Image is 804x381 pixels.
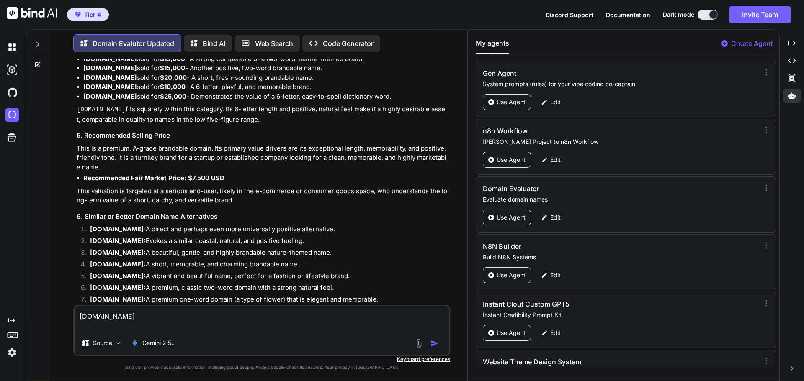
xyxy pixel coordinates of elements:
[75,12,81,17] img: premium
[83,174,186,182] strong: Recommended Fair Market Price:
[483,68,674,78] h3: Gen Agent
[5,40,19,54] img: darkChat
[83,92,137,100] strong: [DOMAIN_NAME]
[497,156,526,164] p: Use Agent
[73,364,450,371] p: Bind can provide inaccurate information, including about people. Always double-check its answers....
[160,83,186,91] strong: $10,000
[7,7,57,19] img: Bind AI
[67,8,109,21] button: premiumTier 4
[83,283,448,295] li: A premium, classic two-word domain with a strong natural feel.
[84,10,101,19] span: Tier 4
[430,339,439,348] img: icon
[188,174,224,182] strong: $7,500 USD
[5,63,19,77] img: darkAi-studio
[550,271,561,279] p: Edit
[77,105,448,124] p: fits squarely within this category. Its 6-letter length and positive, natural feel make it a high...
[142,339,175,347] p: Gemini 2.5..
[83,54,448,64] li: sold for - A strong comparable of a two-word, nature-themed brand.
[483,138,756,146] p: [PERSON_NAME] Project to n8n Workflow
[5,85,19,100] img: githubDark
[729,6,791,23] button: Invite Team
[5,108,19,122] img: cloudideIcon
[483,241,674,251] h3: N8N Builder
[497,329,526,337] p: Use Agent
[115,340,122,347] img: Pick Models
[77,144,448,172] p: This is a premium, A-grade brandable domain. Its primary value drivers are its exceptional length...
[483,311,756,319] p: Instant Credibility Prompt Kit
[77,106,126,113] code: [DOMAIN_NAME]
[255,38,293,49] p: Web Search
[160,55,185,63] strong: $15,000
[476,38,509,54] button: My agents
[483,299,674,309] h3: Instant Clout Custom GPT5
[483,126,674,136] h3: n8n Workflow
[550,329,561,337] p: Edit
[606,11,650,18] span: Documentation
[77,131,448,141] h3: 5. Recommended Selling Price
[90,225,146,233] strong: [DOMAIN_NAME]:
[90,248,146,256] strong: [DOMAIN_NAME]:
[83,260,448,271] li: A short, memorable, and charming brandable name.
[731,38,773,49] p: Create Agent
[483,195,756,204] p: Evaluate domain names
[160,74,187,82] strong: $20,000
[497,271,526,279] p: Use Agent
[90,295,146,303] strong: [DOMAIN_NAME]:
[160,64,185,72] strong: $15,000
[323,38,374,49] p: Code Generator
[663,10,694,19] span: Dark mode
[497,98,526,106] p: Use Agent
[83,248,448,260] li: A beautiful, gentle, and highly brandable nature-themed name.
[77,212,448,222] h3: 6. Similar or Better Domain Name Alternatives
[483,184,674,194] h3: Domain Evaluator
[93,38,174,49] p: Domain Evalutor Updated
[83,64,448,73] li: sold for - Another positive, two-word brandable name.
[5,345,19,360] img: settings
[83,83,137,91] strong: [DOMAIN_NAME]
[497,213,526,222] p: Use Agent
[77,187,448,205] p: This valuation is targeted at a serious end-user, likely in the e-commerce or consumer goods spac...
[483,253,756,261] p: Build N8N Systems
[160,92,186,100] strong: $25,000
[83,74,137,82] strong: [DOMAIN_NAME]
[90,237,146,245] strong: [DOMAIN_NAME]:
[550,213,561,222] p: Edit
[93,339,112,347] p: Source
[75,306,449,331] textarea: [DOMAIN_NAME]
[546,11,593,18] span: Discord Support
[83,55,137,63] strong: [DOMAIN_NAME]
[131,339,139,347] img: Gemini 2.5 Pro
[83,271,448,283] li: A vibrant and beautiful name, perfect for a fashion or lifestyle brand.
[90,260,146,268] strong: [DOMAIN_NAME]:
[90,284,146,292] strong: [DOMAIN_NAME]:
[73,356,450,363] p: Keyboard preferences
[414,338,424,348] img: attachment
[83,82,448,92] li: sold for - A 6-letter, playful, and memorable brand.
[83,295,448,307] li: A premium one-word domain (a type of flower) that is elegant and memorable.
[203,38,225,49] p: Bind AI
[83,236,448,248] li: Evokes a similar coastal, natural, and positive feeling.
[606,10,650,19] button: Documentation
[483,80,756,88] p: System prompts (rules) for your vibe coding co-captain.
[550,156,561,164] p: Edit
[83,225,448,236] li: A direct and perhaps even more universally positive alternative.
[83,92,448,102] li: sold for - Demonstrates the value of a 6-letter, easy-to-spell dictionary word.
[83,73,448,83] li: sold for - A short, fresh-sounding brandable name.
[83,64,137,72] strong: [DOMAIN_NAME]
[550,98,561,106] p: Edit
[90,272,146,280] strong: [DOMAIN_NAME]:
[483,357,674,367] h3: Website Theme Design System
[546,10,593,19] button: Discord Support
